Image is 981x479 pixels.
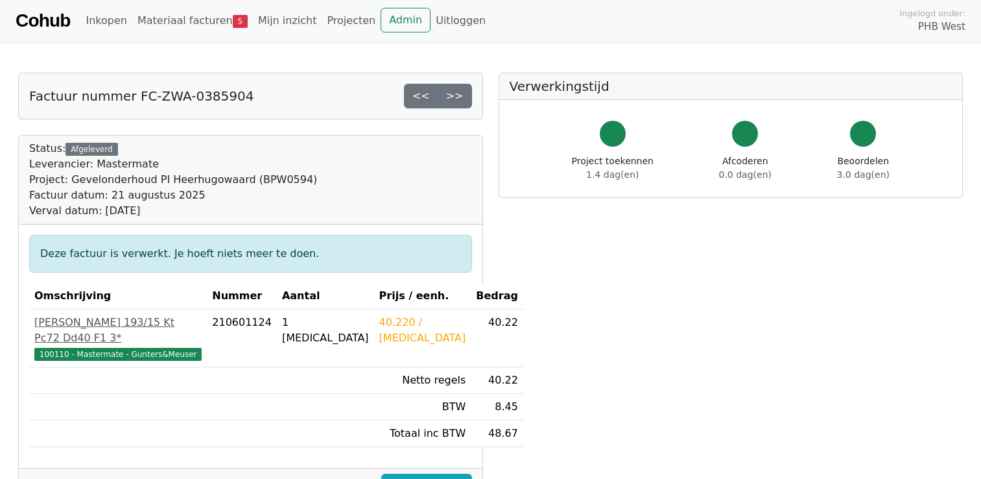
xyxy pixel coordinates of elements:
th: Nummer [207,283,277,310]
div: Factuur datum: 21 augustus 2025 [29,188,317,203]
a: Materiaal facturen5 [132,8,253,34]
th: Bedrag [471,283,523,310]
a: Projecten [322,8,381,34]
th: Omschrijving [29,283,207,310]
td: Netto regels [374,367,471,394]
a: Inkopen [80,8,132,34]
a: Uitloggen [431,8,491,34]
div: Status: [29,141,317,219]
td: 8.45 [471,394,523,421]
div: 1 [MEDICAL_DATA] [282,315,369,346]
a: Cohub [16,5,70,36]
span: Ingelogd onder: [899,7,965,19]
td: 40.22 [471,367,523,394]
th: Aantal [277,283,374,310]
span: 1.4 dag(en) [586,169,639,180]
span: 100110 - Mastermate - Gunters&Meuser [34,348,202,361]
a: Admin [381,8,431,32]
div: Project: Gevelonderhoud PI Heerhugowaard (BPW0594) [29,172,317,188]
div: Project toekennen [572,154,654,182]
div: Deze factuur is verwerkt. Je hoeft niets meer te doen. [29,235,472,273]
div: [PERSON_NAME] 193/15 Kt Pc72 Dd40 F1 3* [34,315,202,346]
div: Verval datum: [DATE] [29,203,317,219]
div: Afcoderen [719,154,772,182]
a: >> [438,84,472,108]
span: 3.0 dag(en) [837,169,890,180]
td: 48.67 [471,421,523,447]
div: 40.220 / [MEDICAL_DATA] [379,315,466,346]
div: Afgeleverd [65,143,117,156]
a: Mijn inzicht [253,8,322,34]
a: [PERSON_NAME] 193/15 Kt Pc72 Dd40 F1 3*100110 - Mastermate - Gunters&Meuser [34,315,202,362]
h5: Factuur nummer FC-ZWA-0385904 [29,88,254,104]
td: 210601124 [207,310,277,367]
span: PHB West [918,19,965,34]
div: Beoordelen [837,154,890,182]
td: Totaal inc BTW [374,421,471,447]
a: << [404,84,438,108]
span: 5 [233,15,248,28]
td: BTW [374,394,471,421]
th: Prijs / eenh. [374,283,471,310]
div: Leverancier: Mastermate [29,156,317,172]
h5: Verwerkingstijd [510,79,952,94]
td: 40.22 [471,310,523,367]
span: 0.0 dag(en) [719,169,772,180]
